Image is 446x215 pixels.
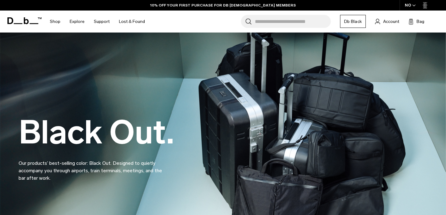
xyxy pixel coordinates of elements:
[119,11,145,33] a: Lost & Found
[70,11,85,33] a: Explore
[45,11,150,33] nav: Main Navigation
[417,18,424,25] span: Bag
[383,18,399,25] span: Account
[150,2,296,8] a: 10% OFF YOUR FIRST PURCHASE FOR DB [DEMOGRAPHIC_DATA] MEMBERS
[19,116,174,149] h2: Black Out.
[409,18,424,25] button: Bag
[19,152,167,182] p: Our products’ best-selling color: Black Out. Designed to quietly accompany you through airports, ...
[340,15,366,28] a: Db Black
[50,11,60,33] a: Shop
[375,18,399,25] a: Account
[94,11,110,33] a: Support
